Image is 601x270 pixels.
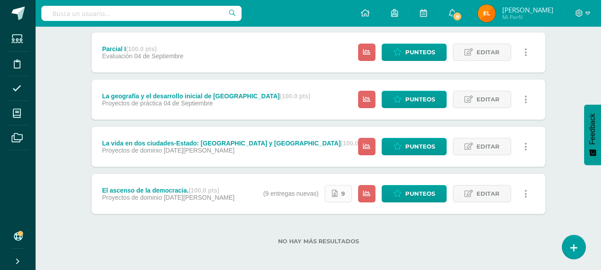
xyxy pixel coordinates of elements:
[405,91,435,108] span: Punteos
[134,52,184,60] span: 04 de Septiembre
[476,138,500,155] span: Editar
[405,44,435,60] span: Punteos
[502,13,553,21] span: Mi Perfil
[126,45,157,52] strong: (100.0 pts)
[584,105,601,165] button: Feedback - Mostrar encuesta
[341,185,345,202] span: 9
[382,91,447,108] a: Punteos
[452,12,462,21] span: 8
[164,147,234,154] span: [DATE][PERSON_NAME]
[189,187,219,194] strong: (100.0 pts)
[502,5,553,14] span: [PERSON_NAME]
[92,238,545,245] label: No hay más resultados
[164,100,213,107] span: 04 de Septiembre
[476,91,500,108] span: Editar
[102,187,234,194] div: El ascenso de la democracia.
[405,138,435,155] span: Punteos
[102,52,133,60] span: Evaluación
[41,6,242,21] input: Busca un usuario...
[102,140,371,147] div: La vida en dos ciudades-Estado: [GEOGRAPHIC_DATA] y [GEOGRAPHIC_DATA]
[476,185,500,202] span: Editar
[341,140,371,147] strong: (100.0 pts)
[164,194,234,201] span: [DATE][PERSON_NAME]
[589,113,597,145] span: Feedback
[102,100,162,107] span: Proyectos de práctica
[280,93,311,100] strong: (100.0 pts)
[476,44,500,60] span: Editar
[325,185,352,202] a: 9
[382,185,447,202] a: Punteos
[478,4,496,22] img: dbb8facc1bb3f0ff15734133107f95d4.png
[102,194,162,201] span: Proyectos de dominio
[102,147,162,154] span: Proyectos de dominio
[382,44,447,61] a: Punteos
[102,93,311,100] div: La geografía y el desarrollo inicial de [GEOGRAPHIC_DATA]
[102,45,183,52] div: Parcial I
[382,138,447,155] a: Punteos
[405,185,435,202] span: Punteos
